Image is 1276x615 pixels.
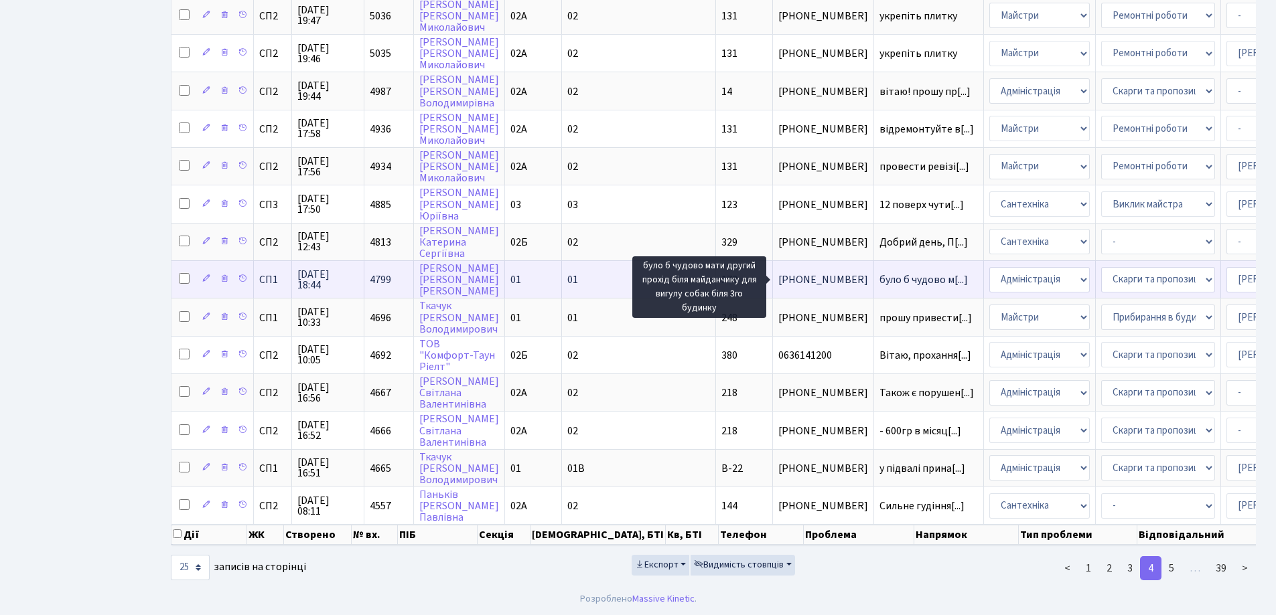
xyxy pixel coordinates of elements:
[370,197,391,212] span: 4885
[259,463,286,474] span: СП1
[419,148,499,185] a: [PERSON_NAME][PERSON_NAME]Миколайович
[297,269,358,290] span: [DATE] 18:44
[721,499,737,513] span: 144
[259,161,286,172] span: СП2
[419,374,499,412] a: [PERSON_NAME]СвітланаВалентинівна
[1119,556,1141,580] a: 3
[567,348,578,363] span: 02
[1137,525,1258,545] th: Відповідальний
[259,199,286,210] span: СП3
[719,525,804,545] th: Телефон
[691,555,795,576] button: Видимість стовпців
[567,46,578,61] span: 02
[778,161,868,172] span: [PHONE_NUMBER]
[914,525,1019,545] th: Напрямок
[370,235,391,250] span: 4813
[778,11,868,21] span: [PHONE_NUMBER]
[297,344,358,365] span: [DATE] 10:05
[1019,525,1137,545] th: Тип проблеми
[370,461,391,476] span: 4665
[370,46,391,61] span: 5035
[879,499,965,513] span: Сильне гудіння[...]
[370,385,391,400] span: 4667
[721,424,737,438] span: 218
[567,499,578,513] span: 02
[510,348,528,363] span: 02Б
[567,235,578,250] span: 02
[632,555,690,576] button: Експорт
[879,48,978,59] span: укрепіть плитку
[635,558,679,572] span: Експорт
[567,272,578,287] span: 01
[1208,556,1234,580] a: 39
[171,555,210,580] select: записів на сторінці
[510,235,528,250] span: 02Б
[721,348,737,363] span: 380
[778,124,868,135] span: [PHONE_NUMBER]
[510,159,527,174] span: 02А
[879,311,972,325] span: прошу привести[...]
[297,420,358,441] span: [DATE] 16:52
[1140,556,1161,580] a: 4
[259,350,286,361] span: СП2
[370,272,391,287] span: 4799
[370,499,391,513] span: 4557
[879,197,964,212] span: 12 поверх чути[...]
[510,122,527,137] span: 02А
[721,385,737,400] span: 218
[510,461,521,476] span: 01
[478,525,530,545] th: Секція
[419,186,499,224] a: [PERSON_NAME][PERSON_NAME]Юріївна
[778,313,868,323] span: [PHONE_NUMBER]
[721,122,737,137] span: 131
[297,156,358,177] span: [DATE] 17:56
[297,306,358,328] span: [DATE] 10:33
[778,237,868,248] span: [PHONE_NUMBER]
[510,424,527,438] span: 02А
[778,350,868,361] span: 0636141200
[694,558,784,572] span: Видимість стовпців
[297,43,358,64] span: [DATE] 19:46
[259,237,286,248] span: СП2
[632,592,695,606] a: Massive Kinetic
[879,348,971,363] span: Вітаю, прохання[...]
[778,274,868,285] span: [PHONE_NUMBER]
[370,348,391,363] span: 4692
[510,46,527,61] span: 02А
[171,555,306,580] label: записів на сторінці
[567,122,578,137] span: 02
[567,424,578,438] span: 02
[259,274,286,285] span: СП1
[419,299,499,337] a: Ткачук[PERSON_NAME]Володимирович
[171,525,247,545] th: Дії
[778,199,868,210] span: [PHONE_NUMBER]
[721,9,737,23] span: 131
[567,84,578,99] span: 02
[567,461,585,476] span: 01В
[510,272,521,287] span: 01
[370,84,391,99] span: 4987
[1161,556,1182,580] a: 5
[247,525,284,545] th: ЖК
[632,256,766,318] div: було б чудово мати другий прохід біля майданчику для вигулу собак біля 3го будинку
[721,46,737,61] span: 131
[879,122,974,137] span: відремонтуйте в[...]
[419,487,499,525] a: Паньків[PERSON_NAME]Павлівна
[370,122,391,137] span: 4936
[259,387,286,398] span: СП2
[370,424,391,438] span: 4666
[510,499,527,513] span: 02А
[352,525,399,545] th: № вх.
[778,387,868,398] span: [PHONE_NUMBER]
[419,450,499,487] a: Ткачук[PERSON_NAME]Володимирович
[370,311,391,325] span: 4696
[419,261,499,298] a: [PERSON_NAME][PERSON_NAME][PERSON_NAME]
[297,5,358,26] span: [DATE] 19:47
[297,193,358,215] span: [DATE] 17:50
[879,385,974,400] span: Також є порушен[...]
[666,525,719,545] th: Кв, БТІ
[879,424,961,438] span: - 600гр в місяц[...]
[297,457,358,478] span: [DATE] 16:51
[398,525,477,545] th: ПІБ
[510,84,527,99] span: 02А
